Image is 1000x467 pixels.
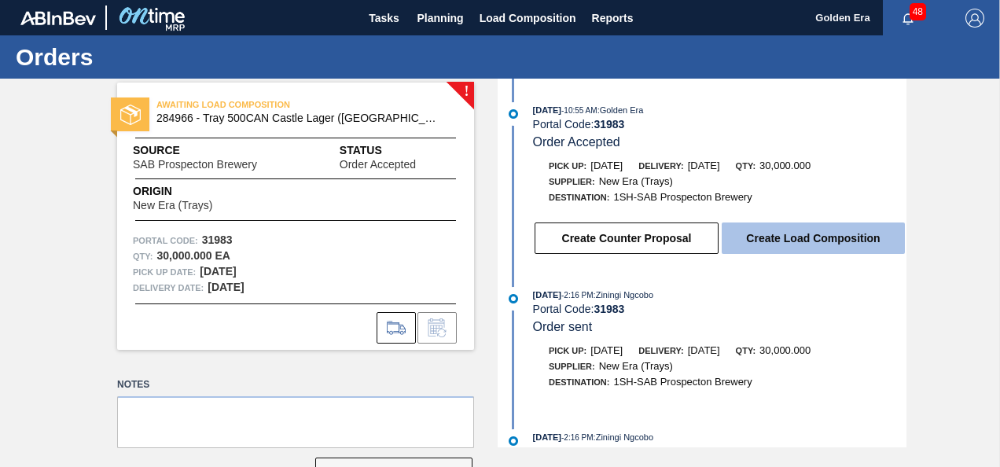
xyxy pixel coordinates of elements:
span: : Golden Era [597,105,644,115]
span: - 10:55 AM [561,106,597,115]
strong: [DATE] [200,265,236,278]
span: 284966 - Tray 500CAN Castle Lager (Hogwarts) [156,112,442,124]
span: Portal Code: [133,233,198,248]
span: Supplier: [549,177,595,186]
span: Qty: [736,161,756,171]
span: AWAITING LOAD COMPOSITION [156,97,377,112]
strong: 31983 [594,118,624,131]
img: atual [509,436,518,446]
span: Supplier: [549,362,595,371]
span: [DATE] [533,432,561,442]
span: SAB Prospecton Brewery [133,159,257,171]
span: - 2:16 PM [561,291,594,300]
span: New Era (Trays) [599,175,673,187]
strong: 31983 [594,446,624,458]
span: [DATE] [533,105,561,115]
span: New Era (Trays) [599,360,673,372]
span: [DATE] [590,160,623,171]
span: 30,000.000 [759,160,811,171]
img: TNhmsLtSVTkK8tSr43FrP2fwEKptu5GPRR3wAAAABJRU5ErkJggg== [20,11,96,25]
span: Source [133,142,304,159]
span: 48 [910,3,926,20]
span: New Era (Trays) [133,200,212,211]
span: Pick up Date: [133,264,196,280]
span: : Ziningi Ngcobo [594,290,653,300]
button: Notifications [883,7,933,29]
span: : Ziningi Ngcobo [594,432,653,442]
div: Inform order change [417,312,457,344]
span: 1SH-SAB Prospecton Brewery [613,191,752,203]
span: Pick up: [549,346,586,355]
img: Logout [965,9,984,28]
span: Order Accepted [533,135,620,149]
img: atual [509,109,518,119]
button: Create Counter Proposal [535,222,719,254]
strong: 31983 [202,233,233,246]
span: [DATE] [688,160,720,171]
span: Delivery: [638,161,683,171]
img: status [120,105,141,125]
span: Delivery Date: [133,280,204,296]
button: Create Load Composition [722,222,905,254]
span: 1SH-SAB Prospecton Brewery [613,376,752,388]
strong: [DATE] [208,281,244,293]
span: Origin [133,183,252,200]
span: Destination: [549,193,609,202]
div: Portal Code: [533,118,906,131]
strong: 31983 [594,303,624,315]
span: Qty: [736,346,756,355]
span: Reports [592,9,634,28]
span: Delivery: [638,346,683,355]
div: Portal Code: [533,303,906,315]
h1: Orders [16,48,295,66]
span: Qty : [133,248,153,264]
div: Portal Code: [533,446,906,458]
span: [DATE] [688,344,720,356]
span: Pick up: [549,161,586,171]
span: Tasks [367,9,402,28]
span: Planning [417,9,464,28]
span: [DATE] [533,290,561,300]
span: Order Accepted [340,159,416,171]
span: 30,000.000 [759,344,811,356]
label: Notes [117,373,474,396]
strong: 30,000.000 EA [156,249,230,262]
div: Go to Load Composition [377,312,416,344]
img: atual [509,294,518,303]
span: - 2:16 PM [561,433,594,442]
span: Load Composition [480,9,576,28]
span: Destination: [549,377,609,387]
span: Status [340,142,458,159]
span: Order sent [533,320,593,333]
span: [DATE] [590,344,623,356]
